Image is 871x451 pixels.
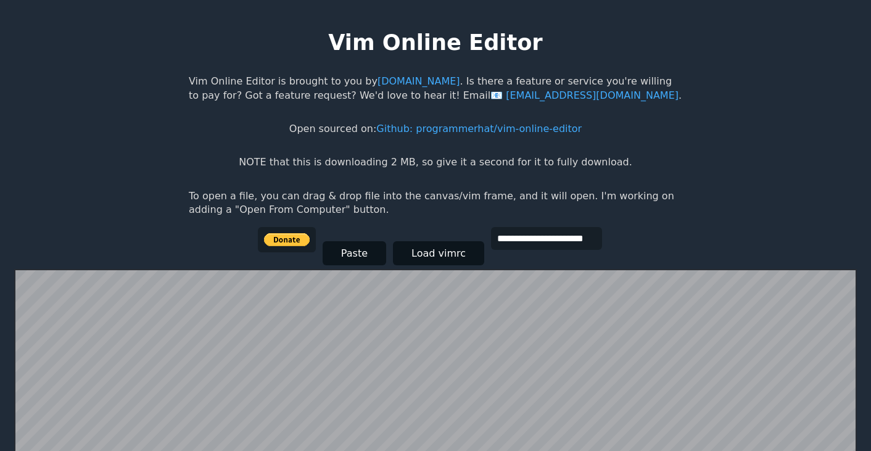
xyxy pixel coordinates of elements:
a: Github: programmerhat/vim-online-editor [376,123,582,134]
a: [EMAIL_ADDRESS][DOMAIN_NAME] [490,89,679,101]
p: NOTE that this is downloading 2 MB, so give it a second for it to fully download. [239,155,632,169]
p: To open a file, you can drag & drop file into the canvas/vim frame, and it will open. I'm working... [189,189,682,217]
h1: Vim Online Editor [328,27,542,57]
p: Vim Online Editor is brought to you by . Is there a feature or service you're willing to pay for?... [189,75,682,102]
p: Open sourced on: [289,122,582,136]
a: [DOMAIN_NAME] [378,75,460,87]
button: Paste [323,241,386,265]
button: Load vimrc [393,241,484,265]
